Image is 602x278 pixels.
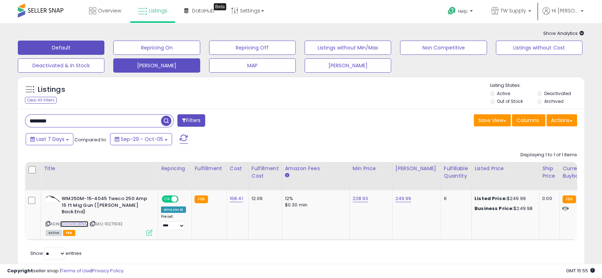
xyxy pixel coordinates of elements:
[285,195,344,202] div: 12%
[46,230,62,236] span: All listings currently available for purchase on Amazon
[63,230,75,236] span: FBA
[542,195,554,202] div: 0.00
[353,165,389,172] div: Min Price
[25,97,57,104] div: Clear All Filters
[400,41,487,55] button: Non Competitive
[543,30,584,37] span: Show Analytics
[353,195,368,202] a: 228.93
[395,165,438,172] div: [PERSON_NAME]
[544,90,571,96] label: Deactivated
[474,205,514,212] b: Business Price:
[44,165,155,172] div: Title
[74,136,107,143] span: Compared to:
[230,195,243,202] a: 168.41
[18,41,104,55] button: Default
[192,7,214,14] span: DataHub
[442,1,480,23] a: Help
[474,205,534,212] div: $249.98
[214,3,226,10] div: Tooltip anchor
[162,196,171,202] span: ON
[444,195,466,202] div: 6
[285,172,289,179] small: Amazon Fees.
[500,7,526,14] span: TW Supply
[110,133,172,145] button: Sep-29 - Oct-05
[46,195,152,235] div: ASIN:
[497,90,510,96] label: Active
[517,117,539,124] span: Columns
[285,202,344,208] div: $0.30 min
[496,41,582,55] button: Listings without Cost
[552,7,578,14] span: Hi [PERSON_NAME]
[61,267,91,274] a: Terms of Use
[490,82,584,89] p: Listing States:
[46,195,60,203] img: 217KsiuqCHL._SL40_.jpg
[305,41,391,55] button: Listings without Min/Max
[113,41,200,55] button: Repricing On
[30,250,82,257] span: Show: entries
[305,58,391,73] button: [PERSON_NAME]
[161,206,186,213] div: Amazon AI
[230,165,245,172] div: Cost
[512,114,545,126] button: Columns
[395,195,411,202] a: 249.99
[26,133,73,145] button: Last 7 Days
[474,165,536,172] div: Listed Price
[209,58,296,73] button: MAP
[113,58,200,73] button: [PERSON_NAME]
[497,98,523,104] label: Out of Stock
[474,195,534,202] div: $249.99
[542,165,556,180] div: Ship Price
[121,136,163,143] span: Sep-29 - Oct-05
[285,165,347,172] div: Amazon Fees
[474,195,507,202] b: Listed Price:
[251,195,276,202] div: 12.09
[520,152,577,158] div: Displaying 1 to 1 of 1 items
[36,136,64,143] span: Last 7 Days
[562,165,599,180] div: Current Buybox Price
[18,58,104,73] button: Deactivated & In Stock
[209,41,296,55] button: Repricing Off
[92,267,124,274] a: Privacy Policy
[194,165,223,172] div: Fulfillment
[251,165,279,180] div: Fulfillment Cost
[474,114,511,126] button: Save View
[447,6,456,15] i: Get Help
[98,7,121,14] span: Overview
[544,98,564,104] label: Archived
[89,221,123,227] span: | SKU: 10271032
[7,267,33,274] strong: Copyright
[444,165,468,180] div: Fulfillable Quantity
[546,114,577,126] button: Actions
[562,195,576,203] small: FBA
[543,7,583,23] a: Hi [PERSON_NAME]
[149,7,167,14] span: Listings
[566,267,595,274] span: 2025-10-13 15:55 GMT
[38,85,65,95] h5: Listings
[177,114,205,127] button: Filters
[458,8,468,14] span: Help
[194,195,208,203] small: FBA
[161,165,188,172] div: Repricing
[161,214,186,230] div: Preset:
[7,268,124,274] div: seller snap | |
[60,221,88,227] a: B001HWDRNM
[177,196,189,202] span: OFF
[62,195,148,217] b: WM250M-15-4045 Tweco 250 Amp 15 ft Mig Gun ([PERSON_NAME] Back End)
